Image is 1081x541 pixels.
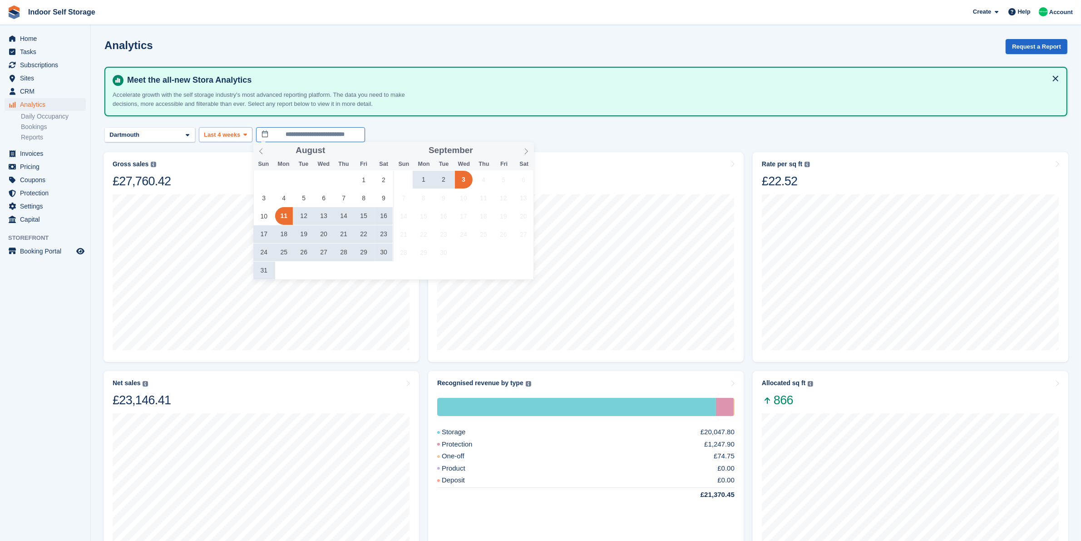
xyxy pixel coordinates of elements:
[716,398,733,416] div: Protection
[514,161,534,167] span: Sat
[255,207,273,225] span: August 10, 2025
[273,161,293,167] span: Mon
[434,161,454,167] span: Tue
[5,98,86,111] a: menu
[437,427,488,437] div: Storage
[394,161,414,167] span: Sun
[20,98,74,111] span: Analytics
[21,133,86,142] a: Reports
[20,200,74,213] span: Settings
[454,161,474,167] span: Wed
[294,161,314,167] span: Tue
[415,189,433,207] span: September 8, 2025
[296,146,325,155] span: August
[415,225,433,243] span: September 22, 2025
[762,160,802,168] div: Rate per sq ft
[5,200,86,213] a: menu
[395,243,413,261] span: September 28, 2025
[354,161,374,167] span: Fri
[25,5,99,20] a: Indoor Self Storage
[295,243,313,261] span: August 26, 2025
[435,225,453,243] span: September 23, 2025
[808,381,813,387] img: icon-info-grey-7440780725fd019a000dd9b08b2336e03edf1995a4989e88bcd33f0948082b44.svg
[20,32,74,45] span: Home
[335,243,353,261] span: August 28, 2025
[437,463,487,474] div: Product
[123,75,1059,85] h4: Meet the all-new Stora Analytics
[335,207,353,225] span: August 14, 2025
[199,127,252,142] button: Last 4 weeks
[704,439,735,450] div: £1,247.90
[375,171,393,189] span: August 2, 2025
[415,207,433,225] span: September 15, 2025
[75,246,86,257] a: Preview store
[20,72,74,84] span: Sites
[113,379,140,387] div: Net sales
[5,85,86,98] a: menu
[455,225,473,243] span: September 24, 2025
[473,146,502,155] input: Year
[5,72,86,84] a: menu
[20,187,74,199] span: Protection
[113,160,148,168] div: Gross sales
[395,207,413,225] span: September 14, 2025
[437,439,494,450] div: Protection
[762,174,810,189] div: £22.52
[5,174,86,186] a: menu
[762,379,805,387] div: Allocated sq ft
[275,189,293,207] span: August 4, 2025
[395,189,413,207] span: September 7, 2025
[21,123,86,131] a: Bookings
[435,207,453,225] span: September 16, 2025
[375,225,393,243] span: August 23, 2025
[514,225,532,243] span: September 27, 2025
[20,85,74,98] span: CRM
[20,45,74,58] span: Tasks
[5,160,86,173] a: menu
[295,207,313,225] span: August 12, 2025
[104,39,153,51] h2: Analytics
[437,451,486,462] div: One-off
[151,162,156,167] img: icon-info-grey-7440780725fd019a000dd9b08b2336e03edf1995a4989e88bcd33f0948082b44.svg
[255,262,273,279] span: August 31, 2025
[275,243,293,261] span: August 25, 2025
[679,490,735,500] div: £21,370.45
[204,130,240,139] span: Last 4 weeks
[973,7,991,16] span: Create
[355,207,373,225] span: August 15, 2025
[355,243,373,261] span: August 29, 2025
[314,161,334,167] span: Wed
[429,146,473,155] span: September
[526,381,531,387] img: icon-info-grey-7440780725fd019a000dd9b08b2336e03edf1995a4989e88bcd33f0948082b44.svg
[355,225,373,243] span: August 22, 2025
[295,189,313,207] span: August 5, 2025
[495,171,513,189] span: September 5, 2025
[355,171,373,189] span: August 1, 2025
[475,171,493,189] span: September 4, 2025
[255,189,273,207] span: August 3, 2025
[113,174,171,189] div: £27,760.42
[1049,8,1073,17] span: Account
[494,161,514,167] span: Fri
[455,171,473,189] span: September 3, 2025
[435,189,453,207] span: September 9, 2025
[435,243,453,261] span: September 30, 2025
[7,5,21,19] img: stora-icon-8386f47178a22dfd0bd8f6a31ec36ba5ce8667c1dd55bd0f319d3a0aa187defe.svg
[395,225,413,243] span: September 21, 2025
[315,225,333,243] span: August 20, 2025
[455,207,473,225] span: September 17, 2025
[514,189,532,207] span: September 13, 2025
[5,147,86,160] a: menu
[717,475,735,486] div: £0.00
[5,213,86,226] a: menu
[113,90,430,108] p: Accelerate growth with the self storage industry's most advanced reporting platform. The data you...
[20,59,74,71] span: Subscriptions
[5,59,86,71] a: menu
[437,379,523,387] div: Recognised revenue by type
[20,160,74,173] span: Pricing
[495,189,513,207] span: September 12, 2025
[474,161,494,167] span: Thu
[20,147,74,160] span: Invoices
[455,189,473,207] span: September 10, 2025
[437,475,487,486] div: Deposit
